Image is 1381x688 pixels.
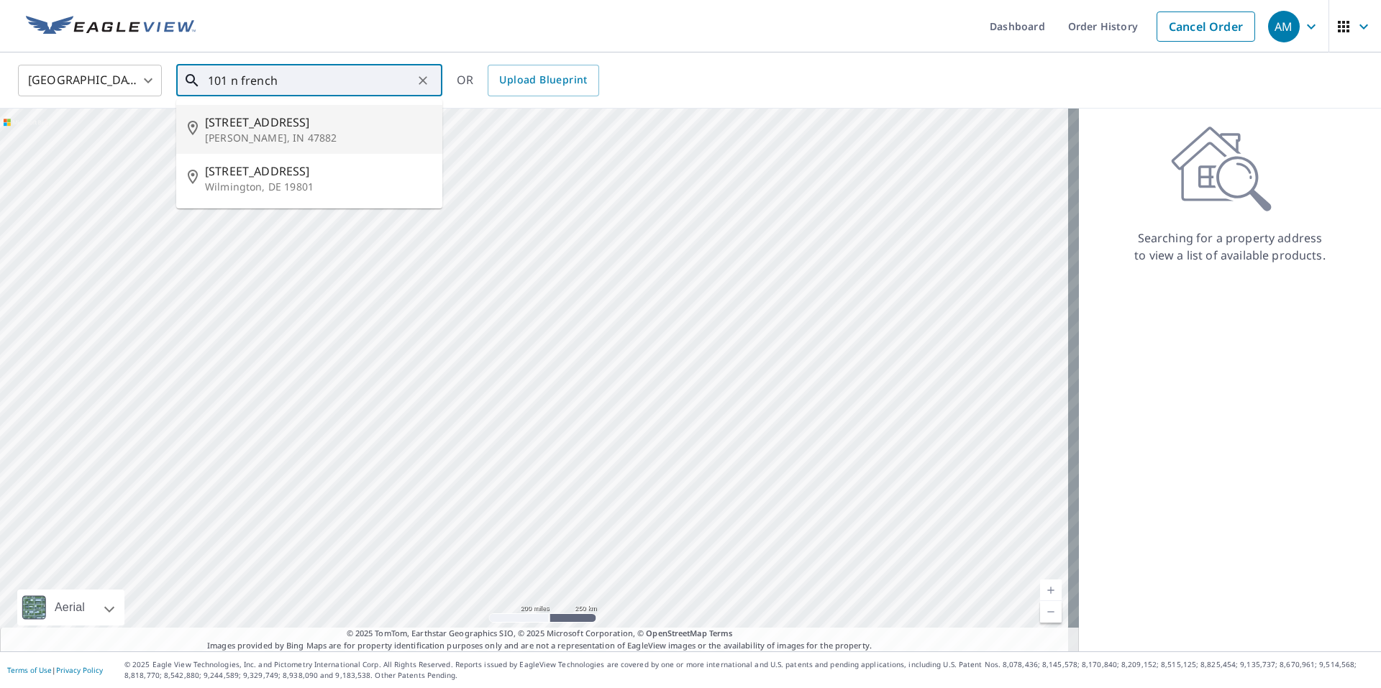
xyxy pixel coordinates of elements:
[56,665,103,675] a: Privacy Policy
[50,590,89,625] div: Aerial
[205,162,431,180] span: [STREET_ADDRESS]
[18,60,162,101] div: [GEOGRAPHIC_DATA]
[205,180,431,194] p: Wilmington, DE 19801
[124,659,1374,681] p: © 2025 Eagle View Technologies, Inc. and Pictometry International Corp. All Rights Reserved. Repo...
[347,628,733,640] span: © 2025 TomTom, Earthstar Geographics SIO, © 2025 Microsoft Corporation, ©
[709,628,733,638] a: Terms
[1040,601,1062,623] a: Current Level 5, Zoom Out
[205,131,431,145] p: [PERSON_NAME], IN 47882
[7,665,52,675] a: Terms of Use
[208,60,413,101] input: Search by address or latitude-longitude
[499,71,587,89] span: Upload Blueprint
[1268,11,1300,42] div: AM
[1157,12,1255,42] a: Cancel Order
[646,628,706,638] a: OpenStreetMap
[457,65,599,96] div: OR
[26,16,196,37] img: EV Logo
[1134,229,1326,264] p: Searching for a property address to view a list of available products.
[205,114,431,131] span: [STREET_ADDRESS]
[17,590,124,625] div: Aerial
[488,65,598,96] a: Upload Blueprint
[7,666,103,674] p: |
[1040,579,1062,601] a: Current Level 5, Zoom In
[413,70,433,91] button: Clear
